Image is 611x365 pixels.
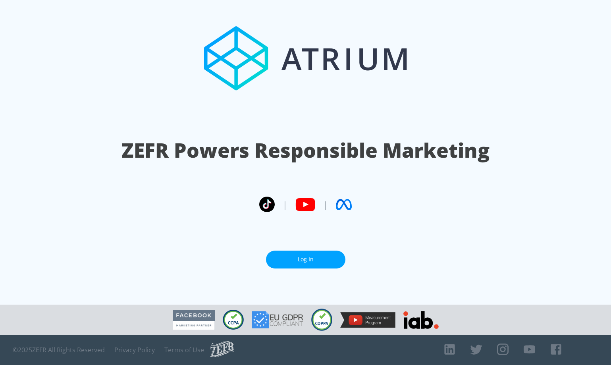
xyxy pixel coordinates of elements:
span: | [283,199,287,211]
img: Facebook Marketing Partner [173,310,215,330]
img: GDPR Compliant [252,311,303,328]
a: Log In [266,251,345,268]
a: Terms of Use [164,346,204,354]
img: COPPA Compliant [311,309,332,331]
span: © 2025 ZEFR All Rights Reserved [13,346,105,354]
span: | [323,199,328,211]
img: CCPA Compliant [223,310,244,330]
img: YouTube Measurement Program [340,312,395,328]
a: Privacy Policy [114,346,155,354]
img: IAB [403,311,439,329]
h1: ZEFR Powers Responsible Marketing [121,137,490,164]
